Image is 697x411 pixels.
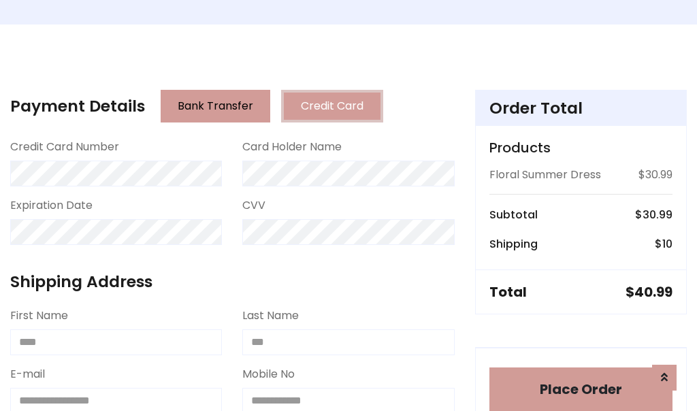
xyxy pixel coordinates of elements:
h6: $ [655,237,672,250]
button: Place Order [489,367,672,411]
label: First Name [10,308,68,324]
label: CVV [242,197,265,214]
span: 40.99 [634,282,672,301]
button: Bank Transfer [161,90,270,122]
h4: Shipping Address [10,272,455,291]
label: Last Name [242,308,299,324]
h6: Subtotal [489,208,538,221]
p: Floral Summer Dress [489,167,601,183]
h5: Total [489,284,527,300]
label: Credit Card Number [10,139,119,155]
label: Mobile No [242,366,295,382]
button: Credit Card [281,90,383,122]
label: Expiration Date [10,197,93,214]
span: 30.99 [643,207,672,223]
h4: Order Total [489,99,672,118]
label: Card Holder Name [242,139,342,155]
p: $30.99 [638,167,672,183]
h6: $ [635,208,672,221]
h5: Products [489,139,672,156]
h5: $ [626,284,672,300]
h6: Shipping [489,237,538,250]
h4: Payment Details [10,97,145,116]
span: 10 [662,236,672,252]
label: E-mail [10,366,45,382]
